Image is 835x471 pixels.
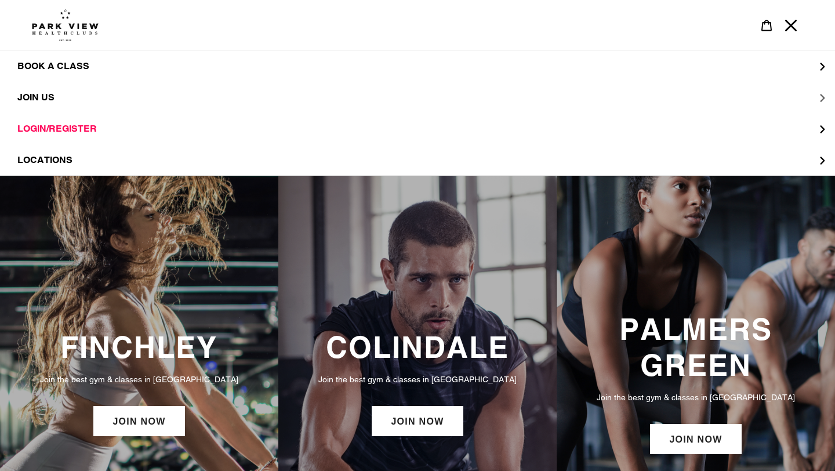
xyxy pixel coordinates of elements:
a: JOIN NOW: Finchley Membership [93,406,184,436]
p: Join the best gym & classes in [GEOGRAPHIC_DATA] [290,373,545,386]
p: Join the best gym & classes in [GEOGRAPHIC_DATA] [568,391,823,404]
span: JOIN US [17,92,55,103]
button: Menu [779,13,803,38]
img: Park view health clubs is a gym near you. [32,9,99,41]
h3: PALMERS GREEN [568,311,823,383]
a: JOIN NOW: Colindale Membership [372,406,463,436]
span: LOGIN/REGISTER [17,123,97,135]
span: BOOK A CLASS [17,60,89,72]
span: LOCATIONS [17,154,72,166]
a: JOIN NOW: Palmers Green Membership [650,424,741,454]
h3: COLINDALE [290,329,545,365]
p: Join the best gym & classes in [GEOGRAPHIC_DATA] [12,373,267,386]
h3: FINCHLEY [12,329,267,365]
